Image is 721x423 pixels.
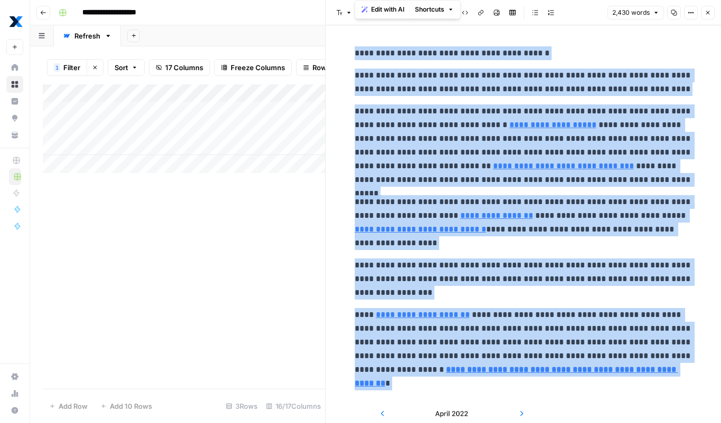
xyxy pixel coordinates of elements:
button: Shortcuts [411,3,458,16]
button: 1Filter [47,59,87,76]
div: 16/17 Columns [262,398,325,415]
a: Your Data [6,127,23,143]
button: 2,430 words [608,6,664,20]
button: Workspace: MaintainX [6,8,23,35]
a: Browse [6,76,23,93]
span: Edit with AI [371,5,404,14]
div: Refresh [74,31,100,41]
div: 1 [54,63,60,72]
span: Add 10 Rows [110,401,152,411]
a: Refresh [54,25,121,46]
a: Settings [6,368,23,385]
span: Freeze Columns [231,62,285,73]
a: Home [6,59,23,76]
button: Add Row [43,398,94,415]
button: 17 Columns [149,59,210,76]
span: Shortcuts [415,5,444,14]
span: Add Row [59,401,88,411]
a: Insights [6,93,23,110]
button: Row Height [296,59,357,76]
a: Opportunities [6,110,23,127]
div: 3 Rows [222,398,262,415]
button: Sort [108,59,145,76]
span: Filter [63,62,80,73]
span: Sort [115,62,128,73]
a: Usage [6,385,23,402]
span: 2,430 words [612,8,650,17]
button: Freeze Columns [214,59,292,76]
img: MaintainX Logo [6,12,25,31]
span: 1 [55,63,59,72]
button: Edit with AI [357,3,409,16]
button: Help + Support [6,402,23,419]
span: Row Height [312,62,350,73]
span: 17 Columns [165,62,203,73]
button: Add 10 Rows [94,398,158,415]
